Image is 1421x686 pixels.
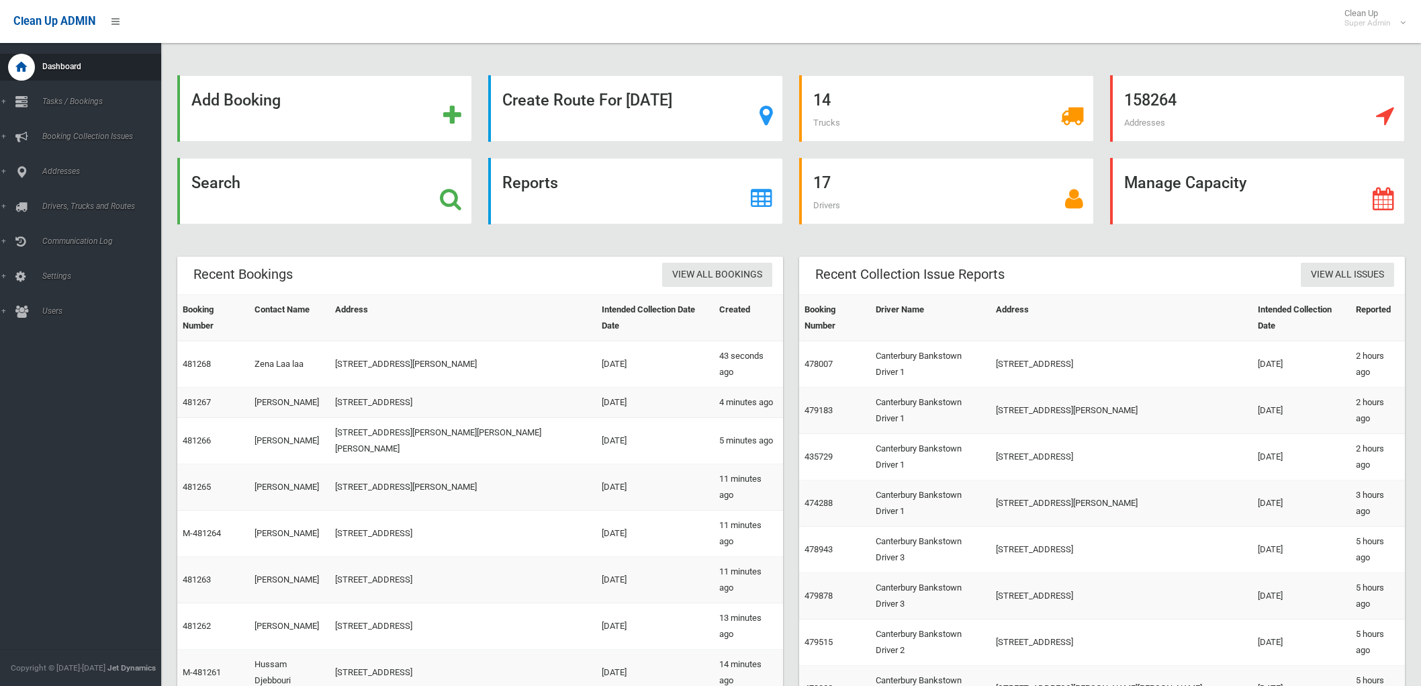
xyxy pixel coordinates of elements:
td: 5 hours ago [1350,527,1405,573]
th: Booking Number [177,295,249,341]
td: [PERSON_NAME] [249,464,330,511]
a: View All Bookings [662,263,772,288]
td: 11 minutes ago [714,464,783,511]
td: [DATE] [1252,341,1351,388]
th: Intended Collection Date Date [596,295,714,341]
span: Booking Collection Issues [38,132,173,141]
td: Canterbury Bankstown Driver 1 [870,341,991,388]
td: [DATE] [1252,619,1351,666]
td: 11 minutes ago [714,557,783,603]
a: 481267 [183,397,211,407]
td: [DATE] [1252,573,1351,619]
a: 479183 [805,405,833,415]
th: Booking Number [799,295,870,341]
a: Search [177,158,472,224]
span: Tasks / Bookings [38,97,173,106]
span: Users [38,306,173,316]
a: 479515 [805,637,833,647]
td: [DATE] [596,511,714,557]
td: [STREET_ADDRESS] [991,341,1252,388]
td: [STREET_ADDRESS] [991,527,1252,573]
td: 2 hours ago [1350,341,1405,388]
td: Canterbury Bankstown Driver 1 [870,388,991,434]
span: Clean Up [1338,8,1404,28]
td: [DATE] [1252,527,1351,573]
td: 2 hours ago [1350,388,1405,434]
a: Manage Capacity [1110,158,1405,224]
a: 481268 [183,359,211,369]
span: Clean Up ADMIN [13,15,95,28]
th: Intended Collection Date [1252,295,1351,341]
td: [STREET_ADDRESS] [991,434,1252,480]
small: Super Admin [1344,18,1391,28]
a: 478943 [805,544,833,554]
td: [STREET_ADDRESS] [330,388,596,418]
td: [DATE] [596,603,714,650]
strong: Manage Capacity [1124,173,1246,192]
td: [STREET_ADDRESS] [330,557,596,603]
td: Canterbury Bankstown Driver 3 [870,527,991,573]
a: M-481264 [183,528,221,538]
td: [STREET_ADDRESS][PERSON_NAME] [991,480,1252,527]
span: Communication Log [38,237,173,246]
strong: Add Booking [191,91,281,110]
a: 481263 [183,574,211,585]
td: [STREET_ADDRESS] [991,619,1252,666]
span: Addresses [38,167,173,176]
td: [DATE] [1252,434,1351,480]
strong: Create Route For [DATE] [502,91,672,110]
header: Recent Collection Issue Reports [799,261,1021,288]
td: Canterbury Bankstown Driver 1 [870,480,991,527]
td: [DATE] [596,557,714,603]
a: 158264 Addresses [1110,75,1405,142]
strong: 158264 [1124,91,1177,110]
td: 43 seconds ago [714,341,783,388]
a: Create Route For [DATE] [488,75,783,142]
td: [STREET_ADDRESS] [330,603,596,650]
td: 3 hours ago [1350,480,1405,527]
td: [STREET_ADDRESS] [991,573,1252,619]
a: 14 Trucks [799,75,1094,142]
a: 481262 [183,621,211,631]
td: [DATE] [596,341,714,388]
td: [PERSON_NAME] [249,418,330,464]
th: Created [714,295,783,341]
td: [DATE] [596,418,714,464]
td: 4 minutes ago [714,388,783,418]
th: Contact Name [249,295,330,341]
a: 479878 [805,591,833,601]
a: 17 Drivers [799,158,1094,224]
span: Drivers, Trucks and Routes [38,202,173,211]
td: Canterbury Bankstown Driver 1 [870,434,991,480]
span: Drivers [813,200,840,210]
td: [DATE] [1252,480,1351,527]
a: View All Issues [1301,263,1394,288]
span: Copyright © [DATE]-[DATE] [11,663,105,673]
strong: 14 [813,91,831,110]
td: Canterbury Bankstown Driver 2 [870,619,991,666]
header: Recent Bookings [177,261,309,288]
a: 474288 [805,498,833,508]
strong: 17 [813,173,831,192]
a: Add Booking [177,75,472,142]
td: [STREET_ADDRESS][PERSON_NAME] [330,341,596,388]
td: 5 minutes ago [714,418,783,464]
th: Address [991,295,1252,341]
td: [PERSON_NAME] [249,603,330,650]
td: [DATE] [596,464,714,511]
td: [STREET_ADDRESS][PERSON_NAME][PERSON_NAME][PERSON_NAME] [330,418,596,464]
a: 478007 [805,359,833,369]
td: [STREET_ADDRESS][PERSON_NAME] [991,388,1252,434]
td: [PERSON_NAME] [249,557,330,603]
th: Driver Name [870,295,991,341]
td: [PERSON_NAME] [249,388,330,418]
a: 481265 [183,482,211,492]
td: 5 hours ago [1350,573,1405,619]
td: [DATE] [1252,388,1351,434]
td: 13 minutes ago [714,603,783,650]
a: 481266 [183,435,211,445]
th: Reported [1350,295,1405,341]
span: Trucks [813,118,840,128]
a: Reports [488,158,783,224]
td: [STREET_ADDRESS] [330,511,596,557]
